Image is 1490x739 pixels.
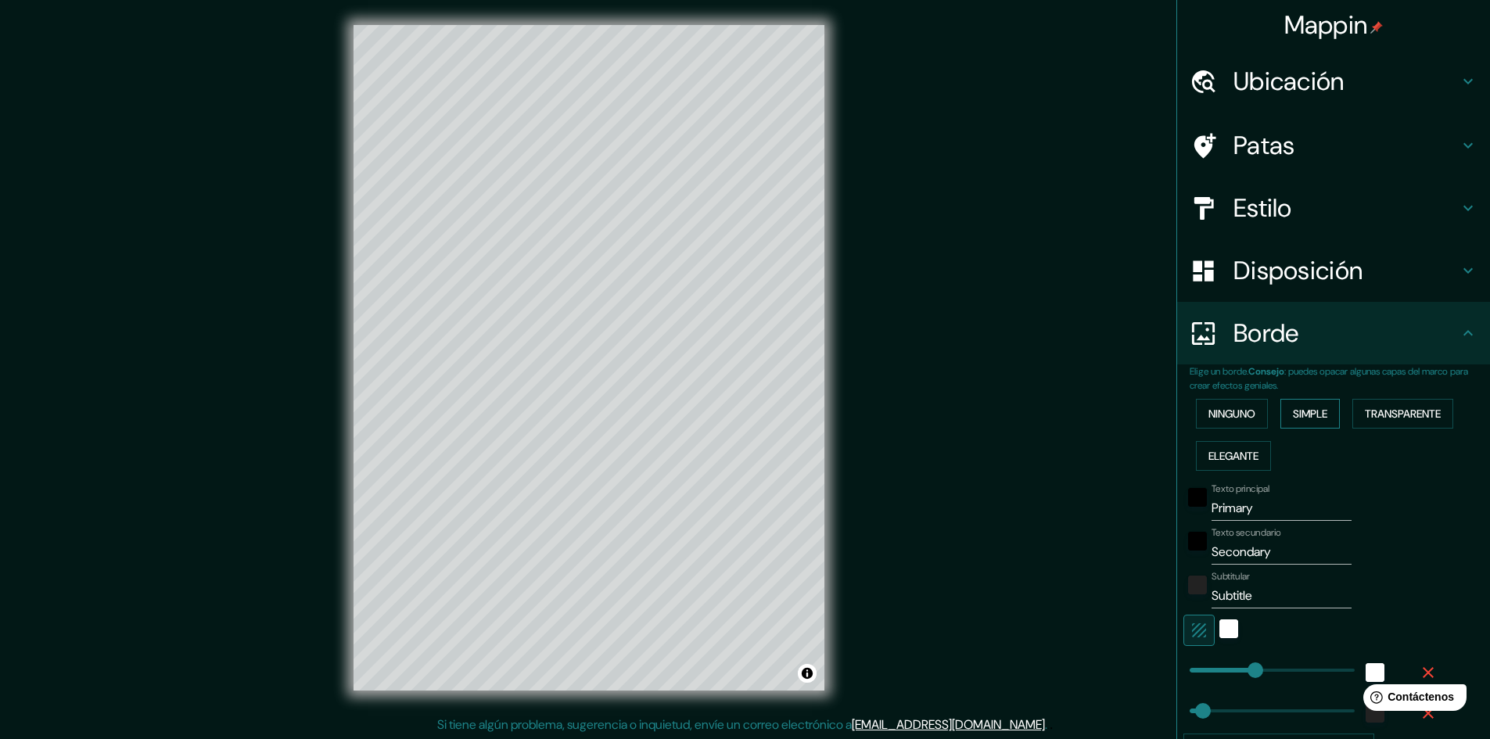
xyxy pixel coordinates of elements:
[1047,716,1050,733] font: .
[437,716,852,733] font: Si tiene algún problema, sugerencia o inquietud, envíe un correo electrónico a
[1177,114,1490,177] div: Patas
[1208,449,1258,463] font: Elegante
[1351,678,1473,722] iframe: Lanzador de widgets de ayuda
[1190,365,1468,392] font: : puedes opacar algunas capas del marco para crear efectos geniales.
[1233,129,1295,162] font: Patas
[1188,532,1207,551] button: negro
[1177,50,1490,113] div: Ubicación
[1352,399,1453,429] button: Transparente
[1219,619,1238,638] button: blanco
[1293,407,1327,421] font: Simple
[1248,365,1284,378] font: Consejo
[1233,65,1345,98] font: Ubicación
[1370,21,1383,34] img: pin-icon.png
[1208,407,1255,421] font: Ninguno
[1365,407,1441,421] font: Transparente
[1233,254,1363,287] font: Disposición
[1177,239,1490,302] div: Disposición
[1212,526,1281,539] font: Texto secundario
[1050,716,1053,733] font: .
[1190,365,1248,378] font: Elige un borde.
[1196,441,1271,471] button: Elegante
[1196,399,1268,429] button: Ninguno
[1284,9,1368,41] font: Mappin
[1212,483,1269,495] font: Texto principal
[1045,716,1047,733] font: .
[1233,317,1299,350] font: Borde
[798,664,817,683] button: Activar o desactivar atribución
[1177,302,1490,364] div: Borde
[852,716,1045,733] a: [EMAIL_ADDRESS][DOMAIN_NAME]
[1188,576,1207,594] button: color-222222
[1366,663,1384,682] button: blanco
[1177,177,1490,239] div: Estilo
[1233,192,1292,224] font: Estilo
[1280,399,1340,429] button: Simple
[1212,570,1250,583] font: Subtitular
[1188,488,1207,507] button: negro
